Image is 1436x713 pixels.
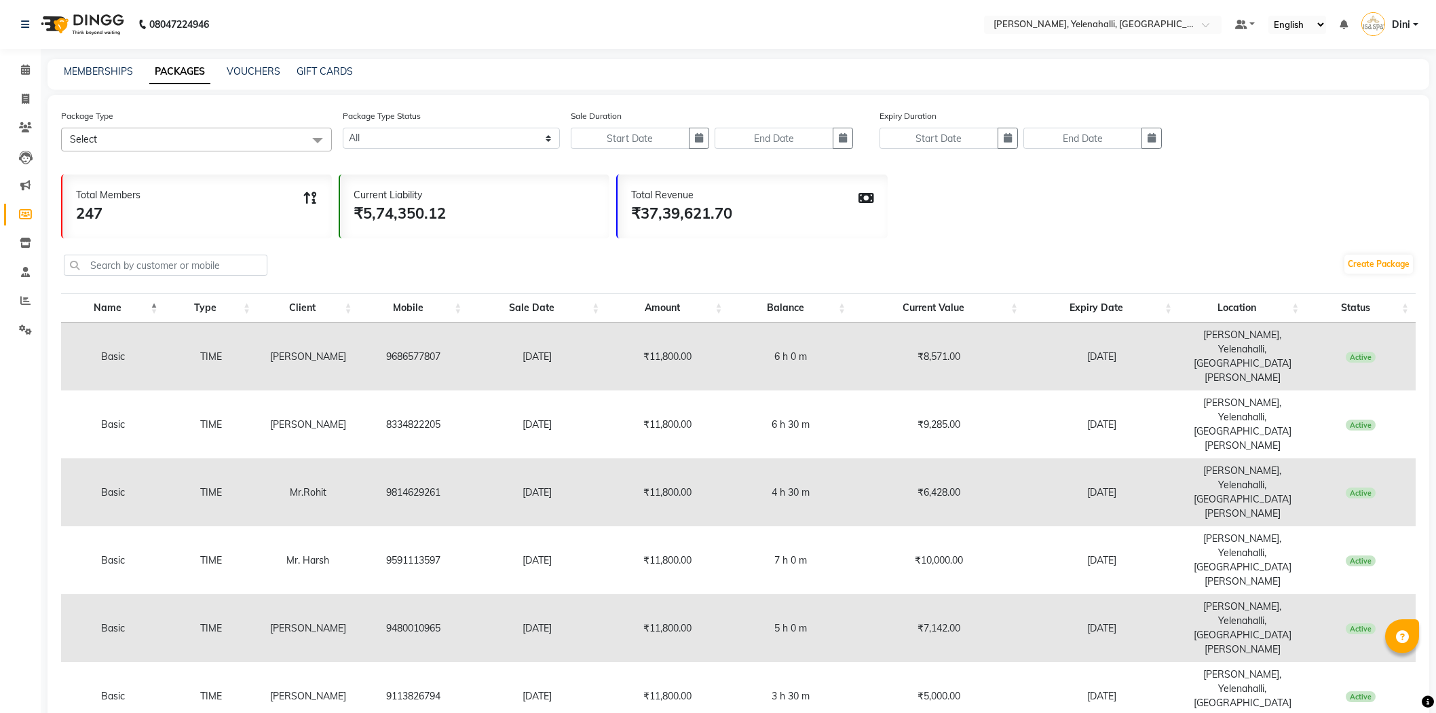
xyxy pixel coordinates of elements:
[1346,555,1376,566] span: Active
[164,293,257,323] th: Type: activate to sort column ascending
[1179,293,1306,323] th: Location: activate to sort column ascending
[257,323,359,390] td: [PERSON_NAME]
[297,65,353,77] a: GIFT CARDS
[1023,128,1142,149] input: End Date
[606,458,729,526] td: ₹11,800.00
[1025,594,1179,662] td: [DATE]
[1179,594,1306,662] td: [PERSON_NAME], Yelenahalli, [GEOGRAPHIC_DATA][PERSON_NAME]
[359,390,469,458] td: 8334822205
[359,293,469,323] th: Mobile: activate to sort column ascending
[1346,352,1376,363] span: Active
[730,526,852,594] td: 7 h 0 m
[64,65,133,77] a: MEMBERSHIPS
[64,255,267,276] input: Search by customer or mobile
[571,110,622,122] label: Sale Duration
[1379,659,1422,699] iframe: chat widget
[354,188,446,202] div: Current Liability
[852,323,1025,390] td: ₹8,571.00
[468,323,606,390] td: [DATE]
[852,390,1025,458] td: ₹9,285.00
[359,458,469,526] td: 9814629261
[1392,18,1410,32] span: Dini
[1025,458,1179,526] td: [DATE]
[149,60,210,84] a: PACKAGES
[164,390,257,458] td: TIME
[852,526,1025,594] td: ₹10,000.00
[468,526,606,594] td: [DATE]
[1179,390,1306,458] td: [PERSON_NAME], Yelenahalli, [GEOGRAPHIC_DATA][PERSON_NAME]
[730,458,852,526] td: 4 h 30 m
[1025,526,1179,594] td: [DATE]
[606,293,729,323] th: Amount: activate to sort column ascending
[343,110,421,122] label: Package Type Status
[76,188,140,202] div: Total Members
[164,323,257,390] td: TIME
[1179,323,1306,390] td: [PERSON_NAME], Yelenahalli, [GEOGRAPHIC_DATA][PERSON_NAME]
[354,202,446,225] div: ₹5,74,350.12
[1346,691,1376,702] span: Active
[257,594,359,662] td: [PERSON_NAME]
[76,202,140,225] div: 247
[61,594,164,662] td: Basic
[61,323,164,390] td: Basic
[1179,458,1306,526] td: [PERSON_NAME], Yelenahalli, [GEOGRAPHIC_DATA][PERSON_NAME]
[149,5,209,43] b: 08047224946
[468,458,606,526] td: [DATE]
[730,390,852,458] td: 6 h 30 m
[257,293,359,323] th: Client: activate to sort column ascending
[730,323,852,390] td: 6 h 0 m
[61,110,113,122] label: Package Type
[257,526,359,594] td: Mr. Harsh
[1179,526,1306,594] td: [PERSON_NAME], Yelenahalli, [GEOGRAPHIC_DATA][PERSON_NAME]
[359,526,469,594] td: 9591113597
[1346,623,1376,634] span: Active
[359,594,469,662] td: 9480010965
[1025,390,1179,458] td: [DATE]
[257,390,359,458] td: [PERSON_NAME]
[852,594,1025,662] td: ₹7,142.00
[468,293,606,323] th: Sale Date: activate to sort column ascending
[571,128,689,149] input: Start Date
[164,458,257,526] td: TIME
[61,390,164,458] td: Basic
[1344,255,1413,274] a: Create Package
[1306,293,1416,323] th: Status: activate to sort column ascending
[1025,293,1179,323] th: Expiry Date: activate to sort column ascending
[468,594,606,662] td: [DATE]
[70,133,97,145] span: Select
[606,594,729,662] td: ₹11,800.00
[606,526,729,594] td: ₹11,800.00
[631,188,732,202] div: Total Revenue
[852,293,1025,323] th: Current Value: activate to sort column ascending
[227,65,280,77] a: VOUCHERS
[880,128,998,149] input: Start Date
[61,526,164,594] td: Basic
[61,458,164,526] td: Basic
[164,594,257,662] td: TIME
[1346,488,1376,498] span: Active
[257,458,359,526] td: Mr.Rohit
[730,594,852,662] td: 5 h 0 m
[35,5,128,43] img: logo
[61,293,164,323] th: Name: activate to sort column descending
[606,323,729,390] td: ₹11,800.00
[1361,12,1385,36] img: Dini
[715,128,833,149] input: End Date
[631,202,732,225] div: ₹37,39,621.70
[359,323,469,390] td: 9686577807
[164,526,257,594] td: TIME
[1025,323,1179,390] td: [DATE]
[1346,420,1376,431] span: Active
[880,110,937,122] label: Expiry Duration
[606,390,729,458] td: ₹11,800.00
[468,390,606,458] td: [DATE]
[852,458,1025,526] td: ₹6,428.00
[730,293,852,323] th: Balance: activate to sort column ascending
